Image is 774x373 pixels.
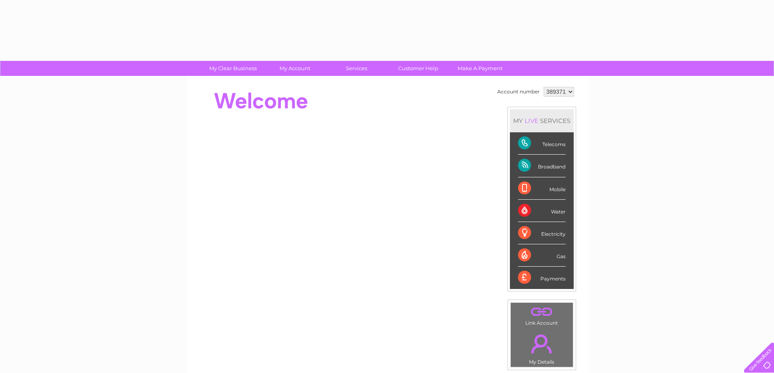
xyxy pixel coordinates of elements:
div: Gas [518,244,566,267]
div: Telecoms [518,132,566,155]
a: Make A Payment [447,61,514,76]
a: Services [323,61,390,76]
div: LIVE [523,117,540,125]
a: . [513,305,571,319]
a: My Account [261,61,328,76]
a: . [513,330,571,358]
td: Account number [495,85,542,99]
a: Customer Help [385,61,452,76]
div: Electricity [518,222,566,244]
td: My Details [510,328,573,367]
a: My Clear Business [199,61,267,76]
div: MY SERVICES [510,109,574,132]
div: Broadband [518,155,566,177]
td: Link Account [510,302,573,328]
div: Payments [518,267,566,289]
div: Water [518,200,566,222]
div: Mobile [518,177,566,200]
